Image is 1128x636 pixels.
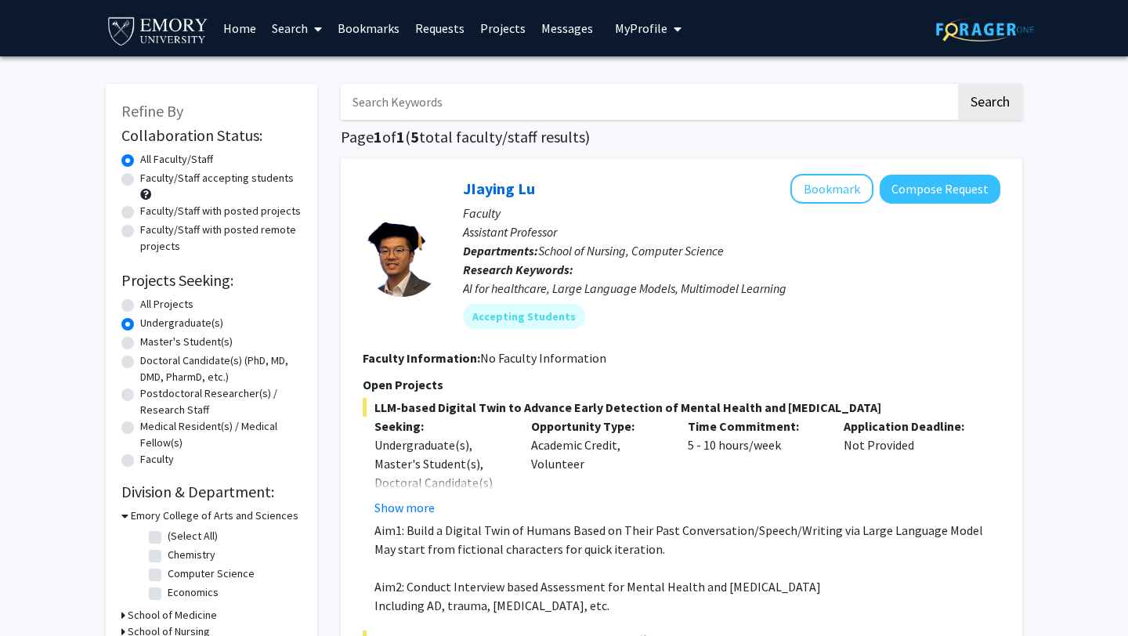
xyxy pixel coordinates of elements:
[106,13,210,48] img: Emory University Logo
[140,151,213,168] label: All Faculty/Staff
[121,271,302,290] h2: Projects Seeking:
[396,127,405,146] span: 1
[538,243,724,258] span: School of Nursing, Computer Science
[463,222,1000,241] p: Assistant Professor
[140,418,302,451] label: Medical Resident(s) / Medical Fellow(s)
[844,417,977,435] p: Application Deadline:
[374,435,508,529] div: Undergraduate(s), Master's Student(s), Doctoral Candidate(s) (PhD, MD, DMD, PharmD, etc.)
[168,528,218,544] label: (Select All)
[121,126,302,145] h2: Collaboration Status:
[472,1,533,56] a: Projects
[140,352,302,385] label: Doctoral Candidate(s) (PhD, MD, DMD, PharmD, etc.)
[341,128,1022,146] h1: Page of ( total faculty/staff results)
[407,1,472,56] a: Requests
[215,1,264,56] a: Home
[519,417,676,517] div: Academic Credit, Volunteer
[676,417,833,517] div: 5 - 10 hours/week
[374,596,1000,615] p: Including AD, trauma, [MEDICAL_DATA], etc.
[140,334,233,350] label: Master's Student(s)
[958,84,1022,120] button: Search
[140,170,294,186] label: Faculty/Staff accepting students
[936,17,1034,42] img: ForagerOne Logo
[128,607,217,623] h3: School of Medicine
[140,222,302,255] label: Faculty/Staff with posted remote projects
[615,20,667,36] span: My Profile
[140,385,302,418] label: Postdoctoral Researcher(s) / Research Staff
[463,204,1000,222] p: Faculty
[832,417,989,517] div: Not Provided
[533,1,601,56] a: Messages
[463,304,585,329] mat-chip: Accepting Students
[880,175,1000,204] button: Compose Request to JIaying Lu
[374,127,382,146] span: 1
[463,279,1000,298] div: AI for healthcare, Large Language Models, Multimodel Learning
[463,179,535,198] a: JIaying Lu
[374,417,508,435] p: Seeking:
[410,127,419,146] span: 5
[531,417,664,435] p: Opportunity Type:
[790,174,873,204] button: Add JIaying Lu to Bookmarks
[121,101,183,121] span: Refine By
[264,1,330,56] a: Search
[168,584,219,601] label: Economics
[374,577,1000,596] p: Aim2: Conduct Interview based Assessment for Mental Health and [MEDICAL_DATA]
[374,521,1000,540] p: Aim1: Build a Digital Twin of Humans Based on Their Past Conversation/Speech/Writing via Large La...
[463,243,538,258] b: Departments:
[374,540,1000,558] p: May start from fictional characters for quick iteration.
[363,375,1000,394] p: Open Projects
[140,203,301,219] label: Faculty/Staff with posted projects
[140,315,223,331] label: Undergraduate(s)
[140,451,174,468] label: Faculty
[688,417,821,435] p: Time Commitment:
[480,350,606,366] span: No Faculty Information
[363,350,480,366] b: Faculty Information:
[341,84,956,120] input: Search Keywords
[168,547,215,563] label: Chemistry
[121,482,302,501] h2: Division & Department:
[168,566,255,582] label: Computer Science
[363,398,1000,417] span: LLM-based Digital Twin to Advance Early Detection of Mental Health and [MEDICAL_DATA]
[131,508,298,524] h3: Emory College of Arts and Sciences
[140,296,193,313] label: All Projects
[330,1,407,56] a: Bookmarks
[463,262,573,277] b: Research Keywords:
[12,566,67,624] iframe: Chat
[374,498,435,517] button: Show more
